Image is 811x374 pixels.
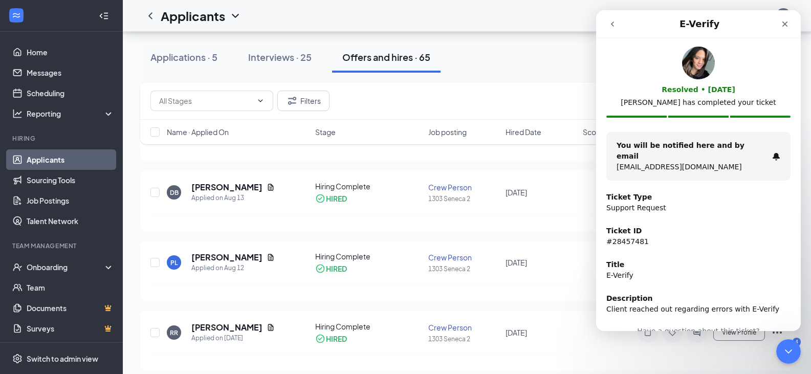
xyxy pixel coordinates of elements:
[428,252,499,262] div: Crew Person
[27,318,114,339] a: SurveysCrown
[27,149,114,170] a: Applicants
[159,95,252,106] input: All Stages
[27,83,114,103] a: Scheduling
[12,354,23,364] svg: Settings
[150,51,217,63] div: Applications · 5
[12,241,112,250] div: Team Management
[506,258,527,267] span: [DATE]
[315,251,422,261] div: Hiring Complete
[191,182,262,193] h5: [PERSON_NAME]
[170,258,178,267] div: PL
[428,322,499,333] div: Crew Person
[27,277,114,298] a: Team
[428,127,467,137] span: Job posting
[144,10,157,22] svg: ChevronLeft
[428,335,499,343] div: 1303 Seneca 2
[248,51,312,63] div: Interviews · 25
[27,108,115,119] div: Reporting
[315,181,422,191] div: Hiring Complete
[771,326,783,339] svg: Ellipses
[27,298,114,318] a: DocumentsCrown
[27,262,105,272] div: Onboarding
[315,127,336,137] span: Stage
[277,91,330,111] button: Filter Filters
[191,263,275,273] div: Applied on Aug 12
[428,182,499,192] div: Crew Person
[315,334,325,344] svg: CheckmarkCircle
[428,265,499,273] div: 1303 Seneca 2
[191,193,275,203] div: Applied on Aug 13
[99,11,109,21] svg: Collapse
[666,328,678,337] svg: Tag
[642,328,654,337] svg: Note
[506,328,527,337] span: [DATE]
[506,188,527,197] span: [DATE]
[315,321,422,332] div: Hiring Complete
[170,188,179,197] div: DB
[12,134,112,143] div: Hiring
[191,252,262,263] h5: [PERSON_NAME]
[191,322,262,333] h5: [PERSON_NAME]
[286,95,298,107] svg: Filter
[161,7,225,25] h1: Applicants
[691,328,703,337] svg: ActiveChat
[170,328,178,337] div: RR
[315,263,325,274] svg: CheckmarkCircle
[326,193,347,204] div: HIRED
[191,333,275,343] div: Applied on [DATE]
[11,10,21,20] svg: WorkstreamLogo
[776,339,801,364] iframe: Intercom live chat
[27,211,114,231] a: Talent Network
[793,338,801,346] div: 4
[27,42,114,62] a: Home
[428,194,499,203] div: 1303 Seneca 2
[229,10,242,22] svg: ChevronDown
[583,127,603,137] span: Score
[27,354,98,364] div: Switch to admin view
[596,10,801,331] iframe: Intercom live chat
[326,263,347,274] div: HIRED
[267,253,275,261] svg: Document
[755,10,767,22] svg: QuestionInfo
[732,10,744,22] svg: Notifications
[12,262,23,272] svg: UserCheck
[27,170,114,190] a: Sourcing Tools
[342,51,430,63] div: Offers and hires · 65
[267,183,275,191] svg: Document
[27,190,114,211] a: Job Postings
[12,108,23,119] svg: Analysis
[722,329,756,336] span: View Profile
[506,127,541,137] span: Hired Date
[256,97,265,105] svg: ChevronDown
[27,62,114,83] a: Messages
[326,334,347,344] div: HIRED
[167,127,229,137] span: Name · Applied On
[267,323,275,332] svg: Document
[713,324,765,341] button: View Profile
[315,193,325,204] svg: CheckmarkCircle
